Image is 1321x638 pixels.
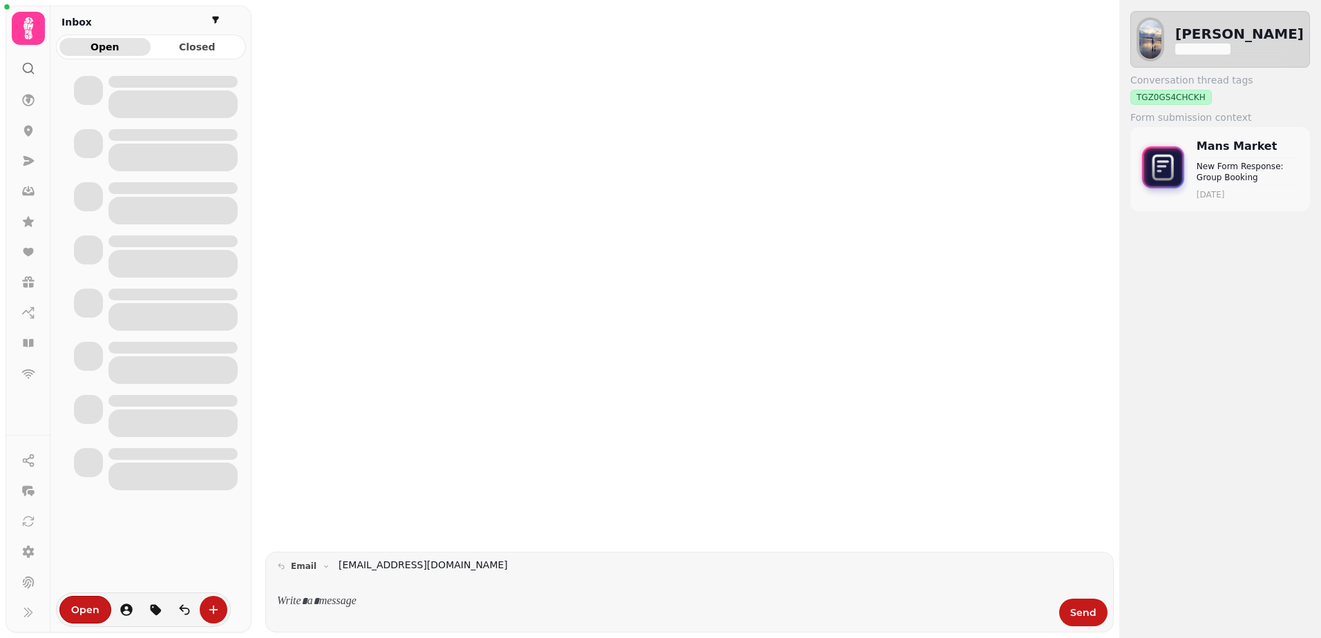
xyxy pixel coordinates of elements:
h2: [PERSON_NAME] [1175,24,1304,43]
span: Open [71,605,99,615]
button: email [272,558,336,574]
h2: Inbox [61,15,92,29]
p: Mans Market [1197,138,1299,155]
time: [DATE] [1197,189,1299,200]
button: Open [59,596,111,623]
img: aHR0cHM6Ly93d3cuZ3JhdmF0YXIuY29tL2F2YXRhci8yNmRkYzU3YmIwMzJhNjhmYzUyOGMyMjdmZWUxMjI5Yz9zPTE1MCZkP... [1137,17,1164,61]
p: New Form Response: Group Booking [1197,161,1299,183]
div: TGZ0GS4CHCKH [1130,90,1212,105]
label: Form submission context [1130,110,1310,124]
span: Send [1070,608,1096,617]
img: form-icon [1136,140,1191,198]
button: create-convo [200,596,227,623]
button: tag-thread [142,596,169,623]
button: Send [1059,599,1108,626]
label: Conversation thread tags [1130,73,1310,87]
a: [EMAIL_ADDRESS][DOMAIN_NAME] [339,558,508,572]
button: Open [59,38,151,56]
button: filter [207,12,224,28]
button: Closed [152,38,243,56]
span: Open [70,42,140,52]
span: Closed [163,42,232,52]
button: is-read [171,596,198,623]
